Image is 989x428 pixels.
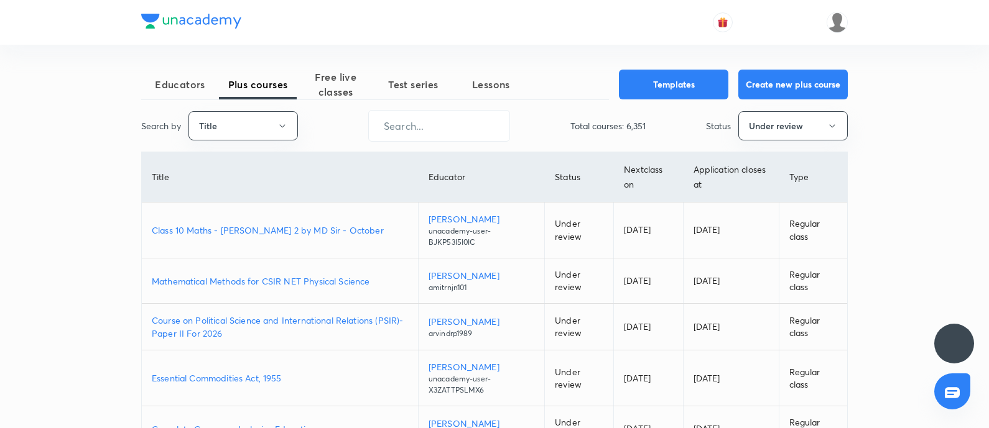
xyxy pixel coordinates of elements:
a: [PERSON_NAME]arvindrp1989 [429,315,534,339]
span: Lessons [452,77,530,92]
span: Educators [141,77,219,92]
td: [DATE] [614,203,683,258]
td: Under review [545,304,614,350]
p: Total courses: 6,351 [570,119,646,132]
td: [DATE] [683,258,779,304]
p: [PERSON_NAME] [429,269,534,282]
p: [PERSON_NAME] [429,360,534,373]
p: unacademy-user-X3ZATTPSLMX6 [429,373,534,396]
span: Plus courses [219,77,297,92]
td: [DATE] [683,203,779,258]
button: Create new plus course [738,70,848,99]
p: amitrnjn101 [429,282,534,293]
td: Regular class [779,258,847,304]
button: Title [188,111,298,140]
input: Search... [369,110,509,142]
td: Regular class [779,304,847,350]
p: arvindrp1989 [429,328,534,339]
th: Type [779,152,847,203]
th: Next class on [614,152,683,203]
img: Company Logo [141,14,241,29]
img: ttu [947,336,962,351]
p: [PERSON_NAME] [429,212,534,225]
a: Mathematical Methods for CSIR NET Physical Science [152,275,408,288]
span: Test series [374,77,452,92]
p: [PERSON_NAME] [429,315,534,328]
p: Status [706,119,731,132]
td: Regular class [779,350,847,406]
td: Under review [545,350,614,406]
a: Company Logo [141,14,241,32]
td: Under review [545,203,614,258]
td: [DATE] [614,258,683,304]
p: unacademy-user-BJKP53I5I0IC [429,225,534,248]
td: Under review [545,258,614,304]
span: Free live classes [297,70,374,99]
td: [DATE] [683,350,779,406]
th: Title [142,152,418,203]
a: Class 10 Maths - [PERSON_NAME] 2 by MD Sir - October [152,224,408,237]
th: Educator [418,152,544,203]
td: Regular class [779,203,847,258]
p: Search by [141,119,181,132]
a: [PERSON_NAME]unacademy-user-X3ZATTPSLMX6 [429,360,534,396]
th: Status [545,152,614,203]
a: [PERSON_NAME]unacademy-user-BJKP53I5I0IC [429,212,534,248]
td: [DATE] [614,350,683,406]
button: avatar [713,12,733,32]
a: Course on Political Science and International Relations (PSIR)-Paper II For 2026 [152,314,408,340]
img: Piali K [827,12,848,33]
td: [DATE] [683,304,779,350]
button: Templates [619,70,728,99]
th: Application closes at [683,152,779,203]
a: [PERSON_NAME]amitrnjn101 [429,269,534,293]
img: avatar [717,17,728,28]
td: [DATE] [614,304,683,350]
a: Essential Commodities Act, 1955 [152,371,408,385]
button: Under review [738,111,848,140]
